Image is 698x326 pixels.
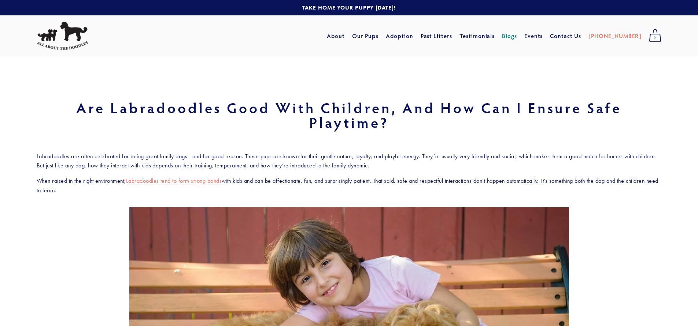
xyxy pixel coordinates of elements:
[37,100,661,130] h1: Are Labradoodles Good with Children, and How Can I Ensure Safe Playtime?
[421,32,453,40] a: Past Litters
[588,29,642,42] a: [PHONE_NUMBER]
[524,29,543,42] a: Events
[550,29,581,42] a: Contact Us
[459,29,495,42] a: Testimonials
[327,29,345,42] a: About
[502,29,517,42] a: Blogs
[37,152,661,170] p: Labradoodles are often celebrated for being great family dogs—and for good reason. These pups are...
[37,176,661,195] p: When raised in the right environment, with kids and can be affectionate, fun, and surprisingly pa...
[37,22,88,50] img: All About The Doodles
[386,29,413,42] a: Adoption
[649,33,661,42] span: 0
[126,177,222,185] a: Labradoodles tend to form strong bonds
[645,27,665,45] a: 0 items in cart
[352,29,379,42] a: Our Pups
